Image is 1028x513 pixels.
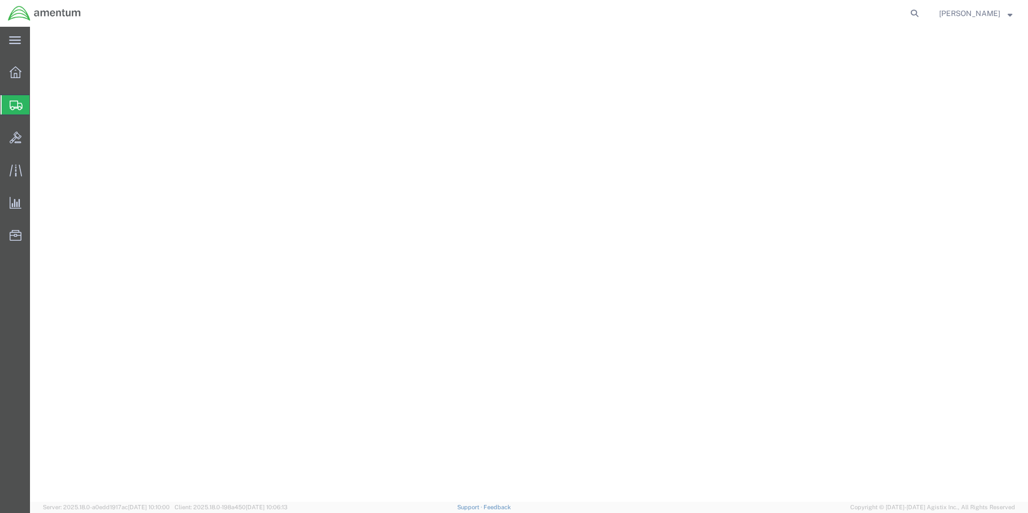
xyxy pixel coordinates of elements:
a: Support [457,504,484,510]
button: [PERSON_NAME] [939,7,1013,20]
a: Feedback [483,504,511,510]
span: [DATE] 10:10:00 [128,504,170,510]
span: Copyright © [DATE]-[DATE] Agistix Inc., All Rights Reserved [850,503,1015,512]
span: Server: 2025.18.0-a0edd1917ac [43,504,170,510]
span: Steven Sanchez [939,7,1000,19]
span: [DATE] 10:06:13 [246,504,288,510]
iframe: FS Legacy Container [30,27,1028,502]
img: logo [7,5,81,21]
span: Client: 2025.18.0-198a450 [175,504,288,510]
